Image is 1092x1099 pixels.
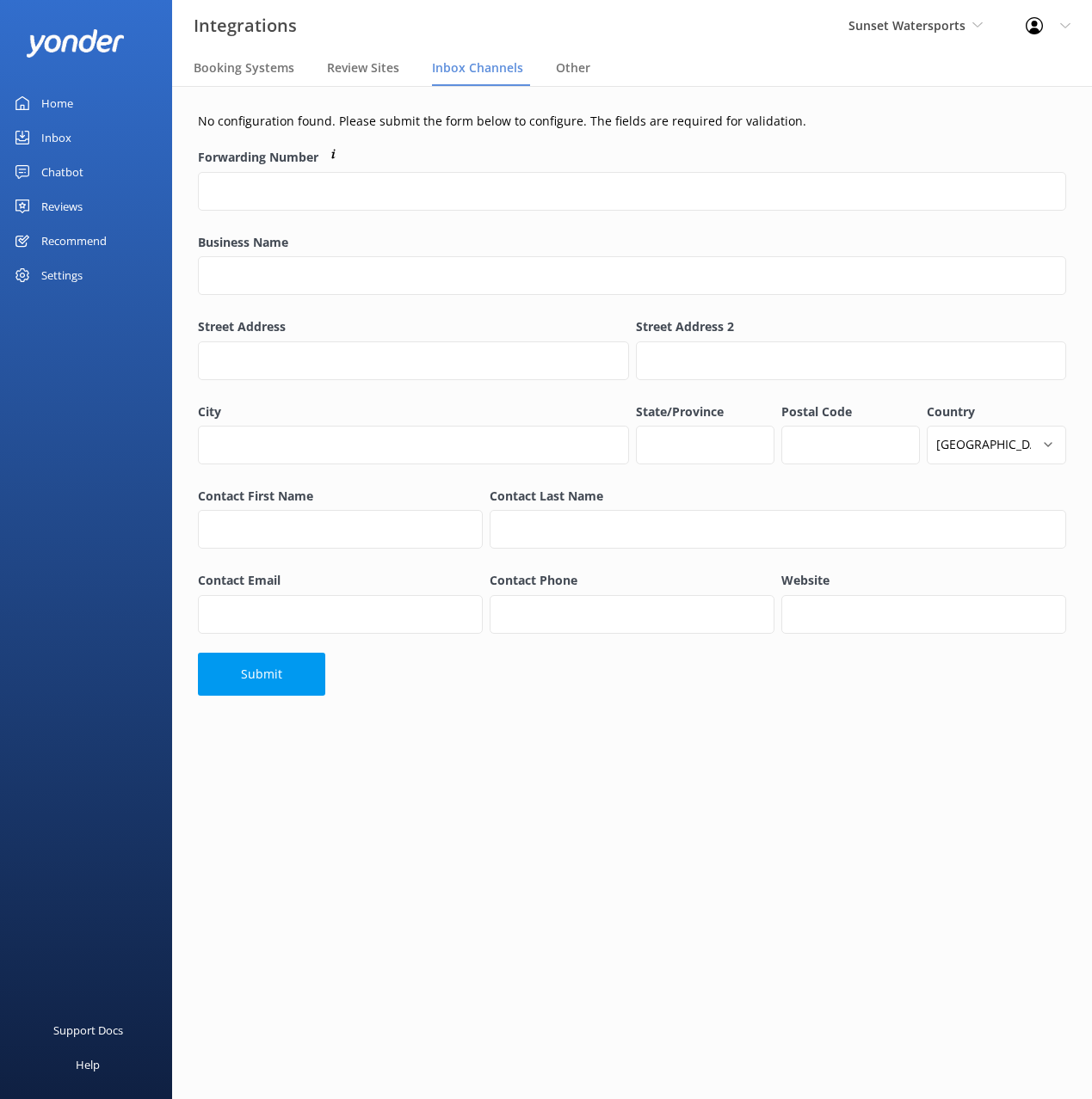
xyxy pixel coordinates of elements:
p: No configuration found. Please submit the form below to configure. The fields are required for va... [198,112,1066,131]
label: Postal Code [781,402,920,421]
img: yonder-white-logo.png [26,29,125,58]
label: Contact Email [198,571,483,590]
label: State/Province [636,402,774,421]
div: Help [76,1047,100,1082]
label: Country [927,402,1065,421]
label: Business Name [198,233,1066,252]
button: Submit [198,653,325,696]
label: Website [781,571,1066,590]
label: Contact Phone [490,571,774,590]
div: Home [41,86,73,120]
span: Other [556,59,590,77]
label: City [198,402,629,421]
h3: Integrations [194,12,297,40]
span: Inbox Channels [432,59,523,77]
div: Inbox [41,120,71,155]
span: Sunset Watersports [848,17,966,34]
div: Recommend [41,224,107,258]
div: Support Docs [53,1013,123,1047]
div: Settings [41,258,83,292]
div: Chatbot [41,155,83,189]
span: Booking Systems [194,59,294,77]
span: Review Sites [327,59,399,77]
label: Contact Last Name [490,487,1066,506]
label: Street Address 2 [636,317,1067,336]
label: Forwarding Number [198,148,1066,167]
div: Reviews [41,189,83,224]
label: Contact First Name [198,487,483,506]
label: Street Address [198,317,629,336]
